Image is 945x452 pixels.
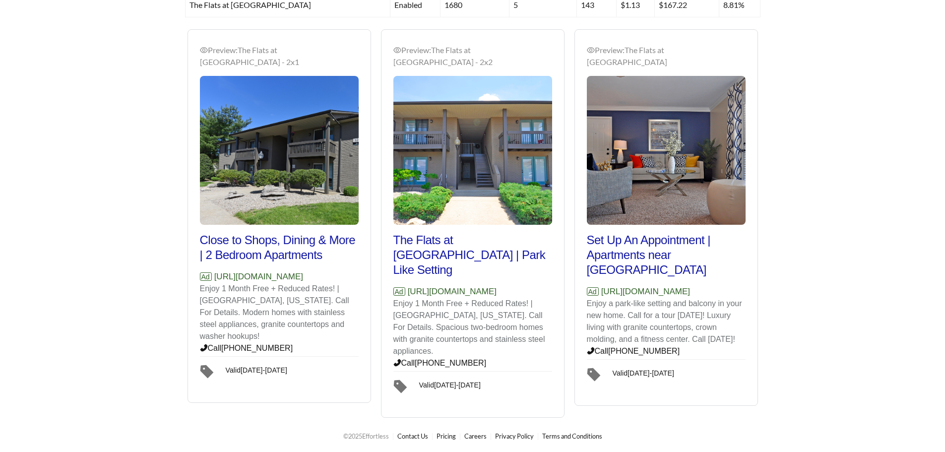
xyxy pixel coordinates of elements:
span: phone [587,347,595,355]
span: © 2025 Effortless [343,432,389,440]
h2: The Flats at [GEOGRAPHIC_DATA] | Park Like Setting [393,233,552,277]
a: Pricing [437,432,456,440]
h2: Set Up An Appointment | Apartments near [GEOGRAPHIC_DATA] [587,233,746,277]
img: Preview_The Flats at Hurstbourne - 2x2 [393,76,552,225]
p: Enjoy 1 Month Free + Reduced Rates! | [GEOGRAPHIC_DATA], [US_STATE]. Call For Details. Spacious t... [393,298,552,357]
p: [URL][DOMAIN_NAME] [393,285,552,298]
a: Terms and Conditions [542,432,602,440]
a: Contact Us [397,432,428,440]
a: Valid[DATE]-[DATE] [587,359,746,387]
span: eye [393,46,401,54]
span: eye [587,46,595,54]
div: Valid [DATE] - [DATE] [419,378,481,389]
p: Call [PHONE_NUMBER] [393,357,552,369]
a: Valid[DATE]-[DATE] [393,371,552,399]
div: Valid [DATE] - [DATE] [613,366,674,377]
span: tag [393,374,415,399]
a: Careers [464,432,487,440]
span: phone [393,359,401,367]
p: [URL][DOMAIN_NAME] [587,285,746,298]
p: Enjoy a park-like setting and balcony in your new home. Call for a tour [DATE]! Luxury living wit... [587,298,746,345]
span: Ad [587,287,599,296]
a: Privacy Policy [495,432,534,440]
span: tag [587,362,609,387]
span: Ad [393,287,405,296]
div: Preview: The Flats at [GEOGRAPHIC_DATA] - 2x2 [393,44,552,68]
div: Preview: The Flats at [GEOGRAPHIC_DATA] [587,44,746,68]
p: Call [PHONE_NUMBER] [587,345,746,357]
img: Preview_The Flats at Hurstbourne - General [587,76,746,225]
